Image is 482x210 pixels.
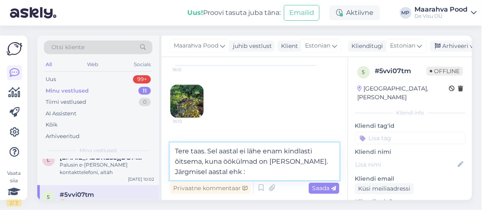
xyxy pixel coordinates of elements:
[355,174,465,183] p: Kliendi email
[355,160,456,169] input: Lisa nimi
[133,75,151,84] div: 99+
[46,98,86,106] div: Tiimi vestlused
[170,85,203,118] img: Attachment
[355,198,465,206] p: Kliendi telefon
[172,67,203,73] span: 16:12
[390,41,416,50] span: Estonian
[46,132,80,141] div: Arhiveeritud
[375,66,426,76] div: # 5vvi07tm
[138,87,151,95] div: 11
[357,84,449,102] div: [GEOGRAPHIC_DATA], [PERSON_NAME]
[355,148,465,156] p: Kliendi nimi
[86,59,100,70] div: Web
[355,132,465,144] input: Lisa tag
[7,42,22,55] img: Askly Logo
[47,194,50,200] span: 5
[426,67,463,76] span: Offline
[46,87,89,95] div: Minu vestlused
[355,183,414,194] div: Küsi meiliaadressi
[132,59,153,70] div: Socials
[284,5,320,21] button: Emailid
[415,6,477,19] a: Maarahva PoodDe Visu OÜ
[47,157,50,163] span: l
[51,43,85,52] span: Otsi kliente
[415,6,468,13] div: Maarahva Pood
[46,121,58,129] div: Kõik
[355,122,465,130] p: Kliendi tag'id
[187,9,203,17] b: Uus!
[329,5,380,20] div: Aktiivne
[187,8,281,18] div: Proovi tasuta juba täna:
[60,161,154,176] div: Palusin e-[PERSON_NAME] kontakttelefoni, aitäh
[230,42,272,50] div: juhib vestlust
[128,176,154,182] div: [DATE] 10:02
[60,198,154,206] div: 😊
[7,199,22,207] div: 2 / 3
[139,98,151,106] div: 0
[400,7,412,19] div: MP
[60,191,94,198] span: #5vvi07tm
[46,75,56,84] div: Uus
[174,41,218,50] span: Maarahva Pood
[355,109,465,117] div: Kliendi info
[312,184,336,192] span: Saada
[7,169,22,207] div: Vaata siia
[44,59,53,70] div: All
[348,42,383,50] div: Klienditugi
[362,69,365,75] span: 5
[46,110,76,118] div: AI Assistent
[173,118,204,124] span: 16:13
[278,42,298,50] div: Klient
[415,13,468,19] div: De Visu OÜ
[170,143,339,180] textarea: Tere taas. Sel aastal ei lähe enam kindlasti õitsema, kuna öökülmad on [PERSON_NAME]. Järgmisel a...
[80,147,117,154] span: Minu vestlused
[305,41,330,50] span: Estonian
[170,183,251,194] div: Privaatne kommentaar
